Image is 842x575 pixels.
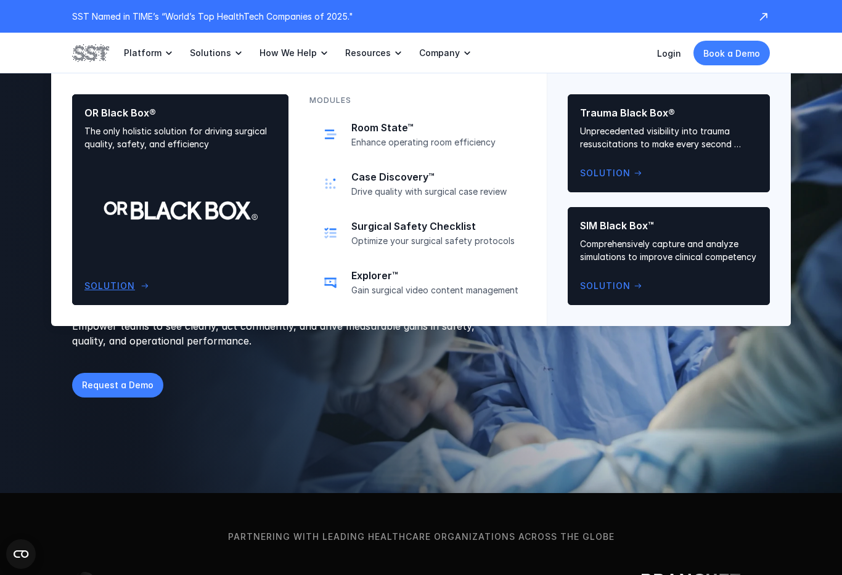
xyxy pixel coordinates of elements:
[580,237,758,263] p: Comprehensively capture and analyze simulations to improve clinical competency
[351,186,518,197] p: Drive quality with surgical case review
[693,41,770,65] a: Book a Demo
[580,124,758,150] p: Unprecedented visibility into trauma resuscitations to make every second count
[351,171,518,184] p: Case Discovery™
[309,163,526,205] a: collection of dots iconCase Discovery™Drive quality with surgical case review
[72,43,109,63] img: SST logo
[124,33,175,73] a: Platform
[309,212,526,254] a: checklist iconSurgical Safety ChecklistOptimize your surgical safety protocols
[309,261,526,303] a: video iconExplorer™Gain surgical video content management
[351,269,518,282] p: Explorer™
[351,285,518,296] p: Gain surgical video content management
[580,219,758,232] p: SIM Black Box™
[309,113,526,155] a: schedule iconRoom State™Enhance operating room efficiency
[345,47,391,59] p: Resources
[351,220,518,233] p: Surgical Safety Checklist
[84,124,276,150] p: The only holistic solution for driving surgical quality, safety, and efficiency
[419,47,460,59] p: Company
[351,121,518,134] p: Room State™
[580,107,758,120] p: Trauma Black Box®
[351,235,518,247] p: Optimize your surgical safety protocols
[124,47,161,59] p: Platform
[190,47,231,59] p: Solutions
[322,224,339,242] img: checklist icon
[322,175,339,192] img: collection of dots icon
[568,94,770,192] a: Trauma Black Box®Unprecedented visibility into trauma resuscitations to make every second countSo...
[580,166,631,180] p: Solution
[21,530,821,544] p: Partnering with leading healthcare organizations across the globe
[322,274,339,291] img: video icon
[260,47,317,59] p: How We Help
[84,279,135,293] p: Solution
[657,48,681,59] a: Login
[309,94,351,106] p: MODULES
[140,281,150,291] span: arrow_right_alt
[633,281,643,291] span: arrow_right_alt
[84,107,276,120] p: OR Black Box®
[322,126,339,143] img: schedule icon
[6,539,36,569] button: Open CMP widget
[568,207,770,305] a: SIM Black Box™Comprehensively capture and analyze simulations to improve clinical competencySolut...
[72,319,491,348] p: Empower teams to see clearly, act confidently, and drive measurable gains in safety, quality, and...
[633,168,643,178] span: arrow_right_alt
[82,378,153,391] p: Request a Demo
[580,279,631,293] p: Solution
[72,94,288,305] a: OR Black Box®The only holistic solution for driving surgical quality, safety, and efficiencySolut...
[72,373,163,398] a: Request a Demo
[351,137,518,148] p: Enhance operating room efficiency
[72,10,745,23] p: SST Named in TIME’s “World’s Top HealthTech Companies of 2025."
[703,47,760,60] p: Book a Demo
